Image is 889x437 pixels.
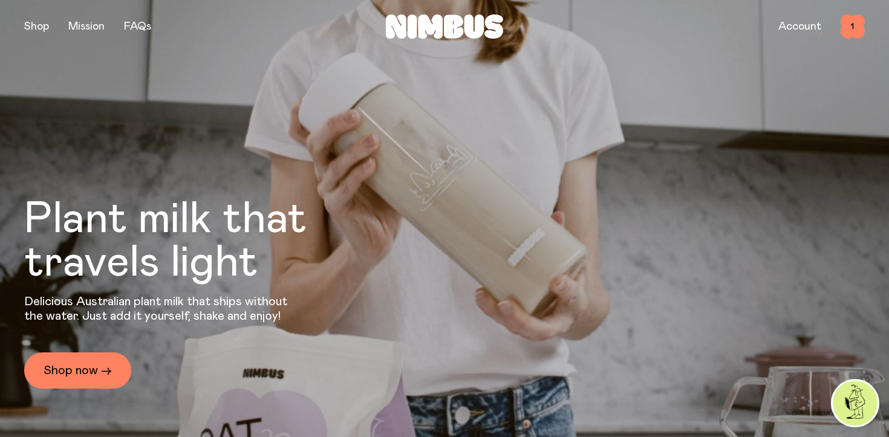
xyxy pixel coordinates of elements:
[24,198,373,285] h1: Plant milk that travels light
[24,294,295,323] p: Delicious Australian plant milk that ships without the water. Just add it yourself, shake and enjoy!
[841,15,865,39] button: 1
[24,352,131,389] a: Shop now →
[833,381,878,426] img: agent
[124,21,151,32] a: FAQs
[68,21,105,32] a: Mission
[778,21,821,32] a: Account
